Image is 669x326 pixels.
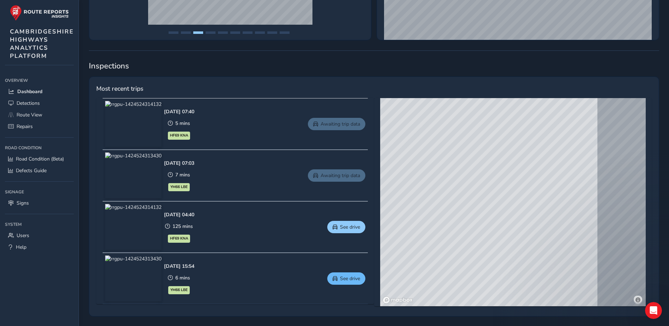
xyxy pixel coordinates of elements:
img: rrgpu-1424524313430 [105,255,162,301]
iframe: Intercom live chat [645,302,662,319]
button: See drive [327,272,365,285]
a: Signs [5,197,74,209]
button: Page 6 [230,31,240,34]
button: Page 1 [169,31,178,34]
div: [DATE] 04:40 [164,211,194,218]
span: Route View [17,111,42,118]
div: [DATE] 07:40 [164,108,194,115]
span: See drive [340,224,360,230]
span: 125 mins [172,223,193,230]
div: System [5,219,74,230]
span: 7 mins [175,171,190,178]
button: Page 4 [206,31,215,34]
button: Page 8 [255,31,265,34]
button: Page 10 [280,31,290,34]
span: Defects Guide [16,167,47,174]
a: Defects Guide [5,165,74,176]
span: Help [16,244,26,250]
button: Page 5 [218,31,228,34]
a: Users [5,230,74,241]
span: 5 mins [175,120,190,127]
div: Signage [5,187,74,197]
span: HF69 KNA [170,133,188,138]
img: rrgpu-1424524314132 [105,101,162,147]
a: Awaiting trip data [308,118,365,130]
a: Road Condition (Beta) [5,153,74,165]
span: HF69 KNA [170,236,188,241]
span: CAMBRIDGESHIRE HIGHWAYS ANALYTICS PLATFORM [10,28,74,60]
a: Awaiting trip data [308,169,365,182]
a: Route View [5,109,74,121]
span: Signs [17,200,29,206]
div: Road Condition [5,143,74,153]
span: Road Condition (Beta) [16,156,64,162]
span: Detections [17,100,40,107]
span: Dashboard [17,88,42,95]
button: Page 2 [181,31,191,34]
span: See drive [340,275,360,282]
span: YM66 LBE [170,287,188,293]
a: Help [5,241,74,253]
img: rrgpu-1424524313430 [105,152,162,198]
span: Repairs [17,123,33,130]
span: YM66 LBE [170,184,188,190]
button: Page 3 [193,31,203,34]
span: Most recent trips [96,84,143,93]
a: Detections [5,97,74,109]
button: See drive [327,221,365,233]
div: [DATE] 15:54 [164,263,194,270]
div: [DATE] 07:03 [164,160,194,167]
span: Users [17,232,29,239]
div: Overview [5,75,74,86]
button: Page 9 [267,31,277,34]
span: Inspections [89,61,659,71]
img: rr logo [10,5,69,21]
button: Page 7 [243,31,253,34]
img: rrgpu-1424524314132 [105,204,162,250]
span: 6 mins [175,274,190,281]
a: Dashboard [5,86,74,97]
a: Repairs [5,121,74,132]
